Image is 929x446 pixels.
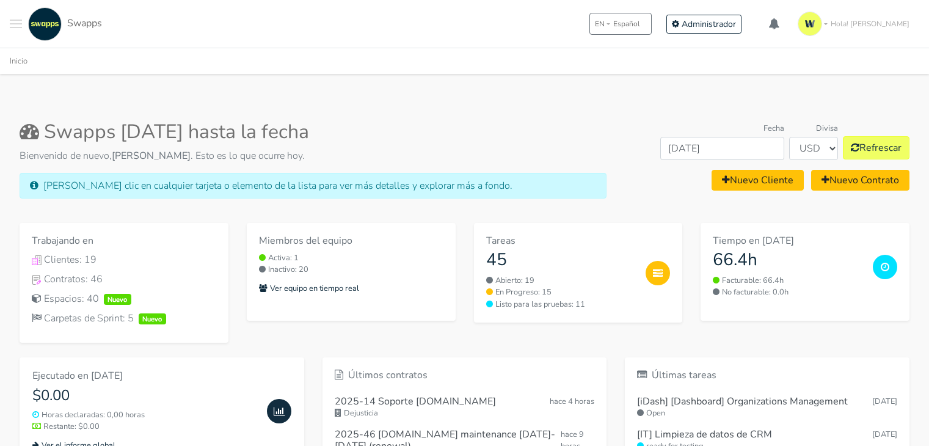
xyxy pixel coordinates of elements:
[259,252,443,264] small: Activa: 1
[10,7,22,41] button: Toggle navigation menu
[872,396,897,408] small: [DATE]
[67,16,102,30] span: Swapps
[32,311,216,326] a: Carpetas de Sprint: 5Nuevo
[335,408,595,419] small: Dejusticia
[32,370,257,382] h6: Ejecutado en [DATE]
[872,429,897,441] small: [DATE]
[32,387,257,404] h4: $0.00
[32,275,42,285] img: Icono Contratos
[713,235,863,247] h6: Tiempo en [DATE]
[32,291,216,306] a: Espacios: 40Nuevo
[32,235,216,247] h6: Trabajando en
[763,123,784,134] label: Fecha
[486,250,636,271] h3: 45
[32,255,42,265] img: Icono de Clientes
[20,120,607,144] h2: Swapps [DATE] hasta la fecha
[831,18,909,29] span: Hola! [PERSON_NAME]
[259,283,359,294] small: Ver equipo en tiempo real
[637,429,772,441] h6: [IT] Limpieza de datos de CRM
[335,370,595,381] h6: Últimos contratos
[20,148,607,163] p: Bienvenido de nuevo, . Esto es lo que ocurre hoy.
[713,250,863,271] h3: 66.4h
[32,421,257,433] small: Restante: $0.00
[843,136,909,159] button: Refrescar
[104,294,131,305] span: Nuevo
[713,287,863,298] small: No facturable: 0.0h
[32,272,216,287] a: Icono ContratosContratos: 46
[798,12,822,36] img: isotipo-3-3e143c57.png
[28,7,62,41] img: swapps-linkedin-v2.jpg
[112,149,191,163] strong: [PERSON_NAME]
[713,275,863,287] small: Facturable: 66.4h
[259,235,443,247] h6: Miembros del equipo
[139,313,166,324] span: Nuevo
[666,15,741,34] a: Administrador
[259,264,443,276] small: Inactivo: 20
[589,13,652,35] button: ENEspañol
[32,291,216,306] div: Espacios: 40
[486,235,636,270] a: Tareas 45
[793,7,919,41] a: Hola! [PERSON_NAME]
[25,7,102,41] a: Swapps
[32,252,216,267] a: Icono de ClientesClientes: 19
[712,170,804,191] a: Nuevo Cliente
[637,370,897,381] h6: Últimas tareas
[701,223,909,321] a: Tiempo en [DATE] 66.4h Facturable: 66.4h No facturable: 0.0h
[335,391,595,424] a: 2025-14 Soporte [DOMAIN_NAME] hace 4 horas Dejusticia
[32,311,216,326] div: Carpetas de Sprint: 5
[247,223,456,321] a: Miembros del equipo Activa: 1 Inactivo: 20 Ver equipo en tiempo real
[637,391,897,424] a: [iDash] [Dashboard] Organizations Management [DATE] Open
[637,396,848,408] h6: [iDash] [Dashboard] Organizations Management
[550,396,594,407] span: Oct 01, 2025 15:54
[335,396,496,408] h6: 2025-14 Soporte [DOMAIN_NAME]
[811,170,909,191] a: Nuevo Contrato
[682,18,736,30] span: Administrador
[613,18,640,29] span: Español
[20,173,607,199] div: [PERSON_NAME] clic en cualquier tarjeta o elemento de la lista para ver más detalles y explorar m...
[32,409,257,421] small: Horas declaradas: 0,00 horas
[637,408,897,419] small: Open
[486,275,636,287] a: Abierto: 19
[32,272,216,287] div: Contratos: 46
[816,123,838,134] label: Divisa
[486,235,636,247] h6: Tareas
[486,287,636,298] a: En Progreso: 15
[32,252,216,267] div: Clientes: 19
[10,56,27,67] a: Inicio
[486,299,636,310] a: Listo para las pruebas: 11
